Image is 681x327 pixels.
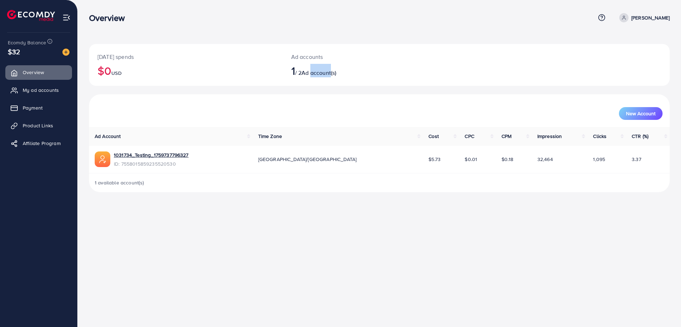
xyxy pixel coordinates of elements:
[291,62,295,79] span: 1
[5,118,72,133] a: Product Links
[465,156,477,163] span: $0.01
[23,69,44,76] span: Overview
[23,140,61,147] span: Affiliate Program
[258,156,357,163] span: [GEOGRAPHIC_DATA]/[GEOGRAPHIC_DATA]
[428,156,441,163] span: $5.73
[114,160,189,167] span: ID: 7558015859235520530
[5,65,72,79] a: Overview
[537,133,562,140] span: Impression
[8,46,20,57] span: $32
[502,133,511,140] span: CPM
[95,179,144,186] span: 1 available account(s)
[632,133,648,140] span: CTR (%)
[651,295,676,322] iframe: Chat
[5,136,72,150] a: Affiliate Program
[114,151,189,159] a: 1031734_Testing_1759737796327
[428,133,439,140] span: Cost
[7,10,55,21] img: logo
[98,52,274,61] p: [DATE] spends
[593,156,605,163] span: 1,095
[291,52,419,61] p: Ad accounts
[619,107,663,120] button: New Account
[632,156,641,163] span: 3.37
[5,83,72,97] a: My ad accounts
[502,156,513,163] span: $0.18
[89,13,131,23] h3: Overview
[616,13,670,22] a: [PERSON_NAME]
[62,13,71,22] img: menu
[23,104,43,111] span: Payment
[631,13,670,22] p: [PERSON_NAME]
[258,133,282,140] span: Time Zone
[593,133,607,140] span: Clicks
[5,101,72,115] a: Payment
[465,133,474,140] span: CPC
[95,133,121,140] span: Ad Account
[23,122,53,129] span: Product Links
[98,64,274,77] h2: $0
[111,70,121,77] span: USD
[537,156,553,163] span: 32,464
[23,87,59,94] span: My ad accounts
[291,64,419,77] h2: / 2
[62,49,70,56] img: image
[301,69,336,77] span: Ad account(s)
[95,151,110,167] img: ic-ads-acc.e4c84228.svg
[8,39,46,46] span: Ecomdy Balance
[626,111,655,116] span: New Account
